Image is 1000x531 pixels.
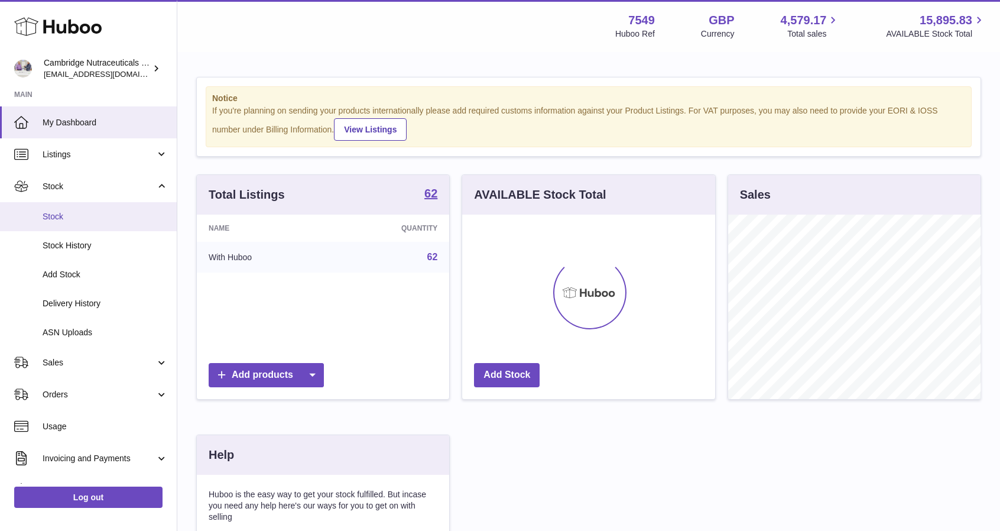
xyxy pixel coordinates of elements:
[43,298,168,309] span: Delivery History
[474,187,606,203] h3: AVAILABLE Stock Total
[43,421,168,432] span: Usage
[781,12,827,28] span: 4,579.17
[701,28,735,40] div: Currency
[787,28,840,40] span: Total sales
[44,57,150,80] div: Cambridge Nutraceuticals Ltd
[709,12,734,28] strong: GBP
[14,487,163,508] a: Log out
[43,389,155,400] span: Orders
[740,187,771,203] h3: Sales
[197,215,330,242] th: Name
[427,252,438,262] a: 62
[424,187,437,199] strong: 62
[14,60,32,77] img: qvc@camnutra.com
[212,105,965,141] div: If you're planning on sending your products internationally please add required customs informati...
[197,242,330,273] td: With Huboo
[334,118,407,141] a: View Listings
[209,187,285,203] h3: Total Listings
[212,93,965,104] strong: Notice
[43,117,168,128] span: My Dashboard
[474,363,540,387] a: Add Stock
[43,327,168,338] span: ASN Uploads
[43,149,155,160] span: Listings
[330,215,449,242] th: Quantity
[44,69,174,79] span: [EMAIL_ADDRESS][DOMAIN_NAME]
[209,489,437,523] p: Huboo is the easy way to get your stock fulfilled. But incase you need any help here's our ways f...
[424,187,437,202] a: 62
[781,12,840,40] a: 4,579.17 Total sales
[209,363,324,387] a: Add products
[43,269,168,280] span: Add Stock
[43,357,155,368] span: Sales
[886,28,986,40] span: AVAILABLE Stock Total
[615,28,655,40] div: Huboo Ref
[628,12,655,28] strong: 7549
[886,12,986,40] a: 15,895.83 AVAILABLE Stock Total
[43,453,155,464] span: Invoicing and Payments
[43,181,155,192] span: Stock
[209,447,234,463] h3: Help
[43,240,168,251] span: Stock History
[920,12,972,28] span: 15,895.83
[43,211,168,222] span: Stock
